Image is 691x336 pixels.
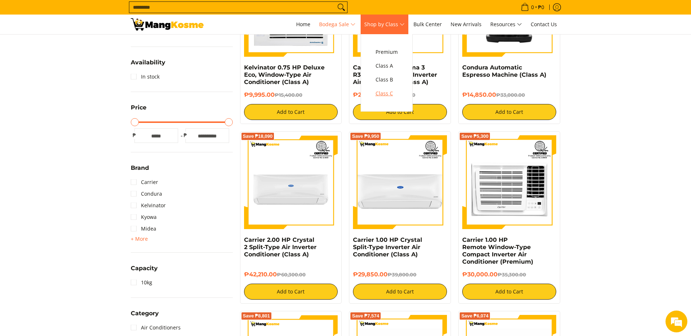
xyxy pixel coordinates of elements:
[131,236,148,242] span: + More
[131,105,146,116] summary: Open
[462,104,556,120] button: Add to Cart
[487,15,526,34] a: Resources
[131,71,160,83] a: In stock
[131,265,158,277] summary: Open
[131,18,204,31] img: Bodega Sale l Mang Kosme: Cost-Efficient &amp; Quality Home Appliances
[462,91,556,99] h6: ₱14,850.00
[527,15,561,34] a: Contact Us
[293,15,314,34] a: Home
[319,20,356,29] span: Bodega Sale
[376,89,398,98] span: Class C
[243,134,273,139] span: Save ₱18,090
[182,132,189,139] span: ₱
[376,75,398,84] span: Class B
[353,135,447,229] img: Carrier 1.00 HP Crystal Split-Type Inverter Air Conditioner (Class A)
[496,92,525,98] del: ₱33,000.00
[211,15,561,34] nav: Main Menu
[537,5,545,10] span: ₱0
[243,314,270,318] span: Save ₱8,801
[244,104,338,120] button: Add to Cart
[131,211,157,223] a: Kyowa
[462,271,556,278] h6: ₱30,000.00
[364,20,405,29] span: Shop by Class
[131,105,146,111] span: Price
[451,21,482,28] span: New Arrivals
[462,64,546,78] a: Condura Automatic Espresso Machine (Class A)
[353,91,447,99] h6: ₱22,890.00
[296,21,310,28] span: Home
[461,134,488,139] span: Save ₱5,300
[353,236,422,258] a: Carrier 1.00 HP Crystal Split-Type Inverter Air Conditioner (Class A)
[413,21,442,28] span: Bulk Center
[447,15,485,34] a: New Arrivals
[376,48,398,57] span: Premium
[131,188,162,200] a: Condura
[498,272,526,277] del: ₱35,300.00
[372,59,401,73] a: Class A
[315,15,359,34] a: Bodega Sale
[131,311,159,316] span: Category
[335,2,347,13] button: Search
[352,134,379,139] span: Save ₱9,950
[131,165,149,176] summary: Open
[244,135,338,229] img: Carrier 2.00 HP Crystal 2 Split-Type Air Inverter Conditioner (Class A)
[519,3,546,11] span: •
[376,61,398,71] span: Class A
[131,176,158,188] a: Carrier
[353,284,447,300] button: Add to Cart
[244,91,338,99] h6: ₱9,995.00
[353,271,447,278] h6: ₱29,850.00
[530,5,535,10] span: 0
[277,272,306,277] del: ₱60,300.00
[244,236,317,258] a: Carrier 2.00 HP Crystal 2 Split-Type Air Inverter Conditioner (Class A)
[131,235,148,243] summary: Open
[410,15,445,34] a: Bulk Center
[372,73,401,87] a: Class B
[372,45,401,59] a: Premium
[131,165,149,171] span: Brand
[131,277,152,288] a: 10kg
[131,311,159,322] summary: Open
[131,200,166,211] a: Kelvinator
[462,284,556,300] button: Add to Cart
[244,284,338,300] button: Add to Cart
[353,64,437,85] a: Carrier 1.0 HP Optima 3 R32 Split-Type Non-Inverter Air Conditioner (Class A)
[461,314,488,318] span: Save ₱6,074
[131,60,165,65] span: Availability
[490,20,522,29] span: Resources
[131,132,138,139] span: ₱
[372,87,401,100] a: Class C
[353,104,447,120] button: Add to Cart
[131,223,156,235] a: Midea
[462,236,533,265] a: Carrier 1.00 HP Remote Window-Type Compact Inverter Air Conditioner (Premium)
[275,92,302,98] del: ₱15,400.00
[131,265,158,271] span: Capacity
[131,322,181,333] a: Air Conditioners
[244,271,338,278] h6: ₱42,210.00
[462,135,556,229] img: Carrier 1.00 HP Remote Window-Type Compact Inverter Air Conditioner (Premium)
[388,272,416,277] del: ₱39,800.00
[531,21,557,28] span: Contact Us
[244,64,325,85] a: Kelvinator 0.75 HP Deluxe Eco, Window-Type Air Conditioner (Class A)
[131,60,165,71] summary: Open
[352,314,379,318] span: Save ₱7,574
[361,15,408,34] a: Shop by Class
